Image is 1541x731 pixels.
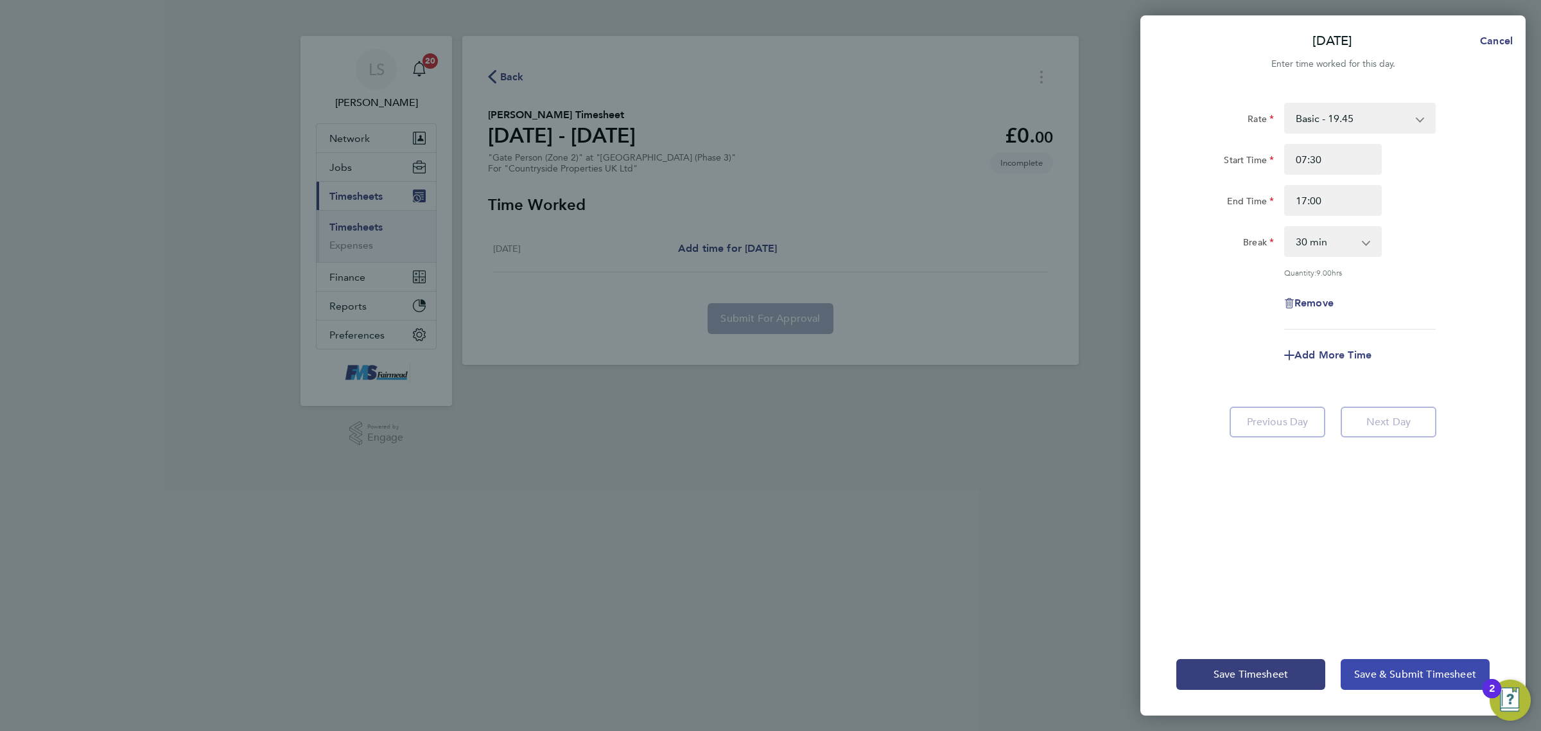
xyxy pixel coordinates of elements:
[1490,680,1531,721] button: Open Resource Center, 2 new notifications
[1312,32,1352,50] p: [DATE]
[1341,659,1490,690] button: Save & Submit Timesheet
[1224,154,1274,170] label: Start Time
[1459,28,1526,54] button: Cancel
[1489,689,1495,705] div: 2
[1284,185,1382,216] input: E.g. 18:00
[1284,298,1334,308] button: Remove
[1284,350,1371,360] button: Add More Time
[1354,668,1476,681] span: Save & Submit Timesheet
[1284,144,1382,175] input: E.g. 08:00
[1176,659,1325,690] button: Save Timesheet
[1227,195,1274,211] label: End Time
[1294,349,1371,361] span: Add More Time
[1248,113,1274,128] label: Rate
[1140,57,1526,72] div: Enter time worked for this day.
[1316,267,1332,277] span: 9.00
[1476,35,1513,47] span: Cancel
[1284,267,1436,277] div: Quantity: hrs
[1243,236,1274,252] label: Break
[1294,297,1334,309] span: Remove
[1214,668,1288,681] span: Save Timesheet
